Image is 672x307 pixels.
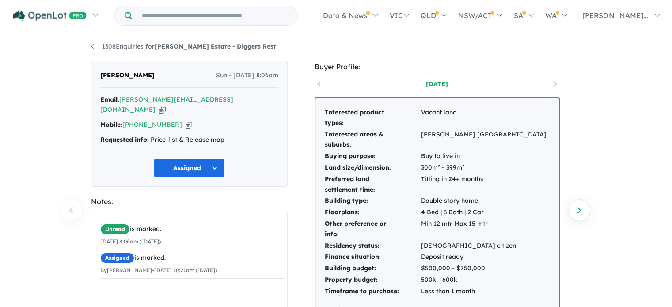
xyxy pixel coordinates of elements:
td: Other preference or info: [324,218,421,240]
a: [DATE] [399,80,475,88]
strong: Requested info: [100,136,149,144]
td: [DEMOGRAPHIC_DATA] citizen [421,240,547,252]
span: [PERSON_NAME]... [582,11,649,20]
td: Finance situation: [324,251,421,263]
td: Timeframe to purchase: [324,286,421,297]
td: Property budget: [324,274,421,286]
a: [PHONE_NUMBER] [122,121,182,129]
td: Building budget: [324,263,421,274]
td: Preferred land settlement time: [324,174,421,196]
span: Unread [100,224,130,235]
div: Price-list & Release map [100,135,278,145]
td: Titling in 24+ months [421,174,547,196]
td: Min 12 mtr Max 15 mtr [421,218,547,240]
td: Floorplans: [324,207,421,218]
div: Buyer Profile: [315,61,560,73]
span: Sun - [DATE] 8:06am [216,70,278,81]
td: 4 Bed | 3 Bath | 2 Car [421,207,547,218]
strong: Email: [100,95,119,103]
small: [DATE] 8:06am ([DATE]) [100,238,161,245]
img: Openlot PRO Logo White [13,11,87,22]
nav: breadcrumb [91,42,581,52]
button: Assigned [154,159,224,178]
div: Notes: [91,196,288,208]
a: 1308Enquiries for[PERSON_NAME] Estate - Diggers Rest [91,42,276,50]
td: Less than 1 month [421,286,547,297]
span: Assigned [100,253,134,263]
td: Interested areas & suburbs: [324,129,421,151]
strong: [PERSON_NAME] Estate - Diggers Rest [155,42,276,50]
td: Deposit ready [421,251,547,263]
td: Building type: [324,195,421,207]
small: By [PERSON_NAME] - [DATE] 10:21am ([DATE]) [100,267,217,273]
td: Residency status: [324,240,421,252]
input: Try estate name, suburb, builder or developer [134,6,296,25]
strong: Mobile: [100,121,122,129]
a: [PERSON_NAME][EMAIL_ADDRESS][DOMAIN_NAME] [100,95,233,114]
td: Buying purpose: [324,151,421,162]
td: Double story home [421,195,547,207]
button: Copy [159,105,166,114]
td: 500k - 600k [421,274,547,286]
button: Copy [186,120,192,129]
td: Buy to live in [421,151,547,162]
div: is marked. [100,224,285,235]
span: [PERSON_NAME] [100,70,155,81]
td: $500,000 - $750,000 [421,263,547,274]
td: Vacant land [421,107,547,129]
td: [PERSON_NAME] [GEOGRAPHIC_DATA] [421,129,547,151]
td: Land size/dimension: [324,162,421,174]
div: is marked. [100,253,285,263]
td: Interested product types: [324,107,421,129]
td: 300m² - 399m² [421,162,547,174]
